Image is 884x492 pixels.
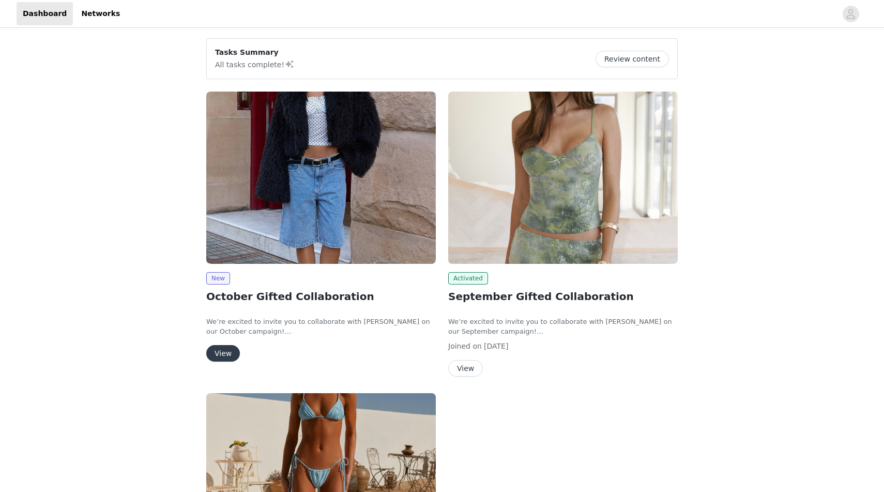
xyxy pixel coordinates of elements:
a: Networks [75,2,126,25]
span: [DATE] [484,342,508,350]
button: Review content [596,51,669,67]
span: Activated [448,272,488,285]
img: Peppermayo USA [206,92,436,264]
a: Dashboard [17,2,73,25]
button: View [206,345,240,362]
span: New [206,272,230,285]
span: Joined on [448,342,482,350]
p: All tasks complete! [215,58,295,70]
div: avatar [846,6,856,22]
h2: October Gifted Collaboration [206,289,436,304]
p: Tasks Summary [215,47,295,58]
button: View [448,360,483,377]
img: Peppermayo USA [448,92,678,264]
h2: September Gifted Collaboration [448,289,678,304]
a: View [448,365,483,372]
a: View [206,350,240,357]
p: We’re excited to invite you to collaborate with [PERSON_NAME] on our October campaign! [206,317,436,337]
p: We’re excited to invite you to collaborate with [PERSON_NAME] on our September campaign! [448,317,678,337]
